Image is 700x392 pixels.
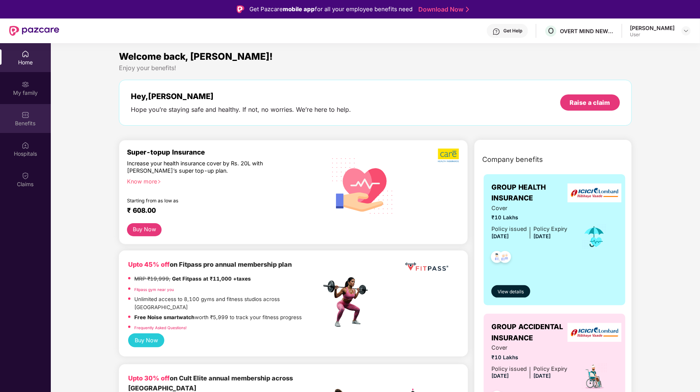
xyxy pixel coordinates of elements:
[503,28,522,34] div: Get Help
[128,261,170,268] b: Upto 45% off
[134,325,187,330] a: Frequently Asked Questions!
[326,148,399,223] img: svg+xml;base64,PHN2ZyB4bWxucz0iaHR0cDovL3d3dy53My5vcmcvMjAwMC9zdmciIHhtbG5zOnhsaW5rPSJodHRwOi8vd3...
[630,32,675,38] div: User
[134,314,195,320] strong: Free Noise smartwatch
[128,374,170,382] b: Upto 30% off
[491,233,509,239] span: [DATE]
[172,276,251,282] strong: Get Fitpass at ₹11,000 +taxes
[491,182,571,204] span: GROUP HEALTH INSURANCE
[127,178,316,183] div: Know more
[482,154,543,165] span: Company benefits
[131,92,351,101] div: Hey, [PERSON_NAME]
[491,225,527,234] div: Policy issued
[491,204,568,213] span: Cover
[134,276,170,282] del: MRP ₹19,999,
[533,365,568,373] div: Policy Expiry
[119,51,273,62] span: Welcome back, [PERSON_NAME]!
[491,321,571,343] span: GROUP ACCIDENTAL INSURANCE
[491,343,568,352] span: Cover
[570,98,610,107] div: Raise a claim
[22,141,29,149] img: svg+xml;base64,PHN2ZyBpZD0iSG9zcGl0YWxzIiB4bWxucz0iaHR0cDovL3d3dy53My5vcmcvMjAwMC9zdmciIHdpZHRoPS...
[237,5,244,13] img: Logo
[568,183,621,202] img: insurerLogo
[683,28,689,34] img: svg+xml;base64,PHN2ZyBpZD0iRHJvcGRvd24tMzJ4MzIiIHhtbG5zPSJodHRwOi8vd3d3LnczLm9yZy8yMDAwL3N2ZyIgd2...
[560,27,614,35] div: OVERT MIND NEW IDEAS TECHNOLOGIES
[493,28,500,35] img: svg+xml;base64,PHN2ZyBpZD0iSGVscC0zMngzMiIgeG1sbnM9Imh0dHA6Ly93d3cudzMub3JnLzIwMDAvc3ZnIiB3aWR0aD...
[488,249,506,268] img: svg+xml;base64,PHN2ZyB4bWxucz0iaHR0cDovL3d3dy53My5vcmcvMjAwMC9zdmciIHdpZHRoPSI0OC45NDMiIGhlaWdodD...
[581,363,608,390] img: icon
[119,64,632,72] div: Enjoy your benefits!
[22,111,29,119] img: svg+xml;base64,PHN2ZyBpZD0iQmVuZWZpdHMiIHhtbG5zPSJodHRwOi8vd3d3LnczLm9yZy8yMDAwL3N2ZyIgd2lkdGg9Ij...
[498,288,524,296] span: View details
[491,365,527,373] div: Policy issued
[127,206,313,215] div: ₹ 608.00
[548,26,554,35] span: O
[533,233,551,239] span: [DATE]
[22,172,29,180] img: svg+xml;base64,PHN2ZyBpZD0iQ2xhaW0iIHhtbG5zPSJodHRwOi8vd3d3LnczLm9yZy8yMDAwL3N2ZyIgd2lkdGg9IjIwIi...
[533,373,551,379] span: [DATE]
[22,50,29,58] img: svg+xml;base64,PHN2ZyBpZD0iSG9tZSIgeG1sbnM9Imh0dHA6Ly93d3cudzMub3JnLzIwMDAvc3ZnIiB3aWR0aD0iMjAiIG...
[127,223,162,236] button: Buy Now
[491,353,568,362] span: ₹10 Lakhs
[128,261,292,268] b: on Fitpass pro annual membership plan
[134,287,174,292] a: Fitpass gym near you
[283,5,315,13] strong: mobile app
[131,106,351,114] div: Hope you’re staying safe and healthy. If not, no worries. We’re here to help.
[127,148,321,156] div: Super-topup Insurance
[419,5,467,13] a: Download Now
[134,313,302,321] p: worth ₹5,999 to track your fitness progress
[438,148,460,163] img: b5dec4f62d2307b9de63beb79f102df3.png
[128,333,164,347] button: Buy Now
[491,373,509,379] span: [DATE]
[491,285,530,298] button: View details
[127,160,288,174] div: Increase your health insurance cover by Rs. 20L with [PERSON_NAME]’s super top-up plan.
[134,295,321,311] p: Unlimited access to 8,100 gyms and fitness studios across [GEOGRAPHIC_DATA]
[250,5,413,14] div: Get Pazcare for all your employee benefits need
[496,249,515,268] img: svg+xml;base64,PHN2ZyB4bWxucz0iaHR0cDovL3d3dy53My5vcmcvMjAwMC9zdmciIHdpZHRoPSI0OC45NDMiIGhlaWdodD...
[22,81,29,88] img: svg+xml;base64,PHN2ZyB3aWR0aD0iMjAiIGhlaWdodD0iMjAiIHZpZXdCb3g9IjAgMCAyMCAyMCIgZmlsbD0ibm9uZSIgeG...
[157,180,161,184] span: right
[404,260,450,274] img: fppp.png
[128,374,293,392] b: on Cult Elite annual membership across [GEOGRAPHIC_DATA]
[568,323,621,342] img: insurerLogo
[630,24,675,32] div: [PERSON_NAME]
[582,224,607,249] img: icon
[321,275,375,329] img: fpp.png
[9,26,59,36] img: New Pazcare Logo
[491,214,568,222] span: ₹10 Lakhs
[533,225,568,234] div: Policy Expiry
[466,5,469,13] img: Stroke
[127,198,288,203] div: Starting from as low as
